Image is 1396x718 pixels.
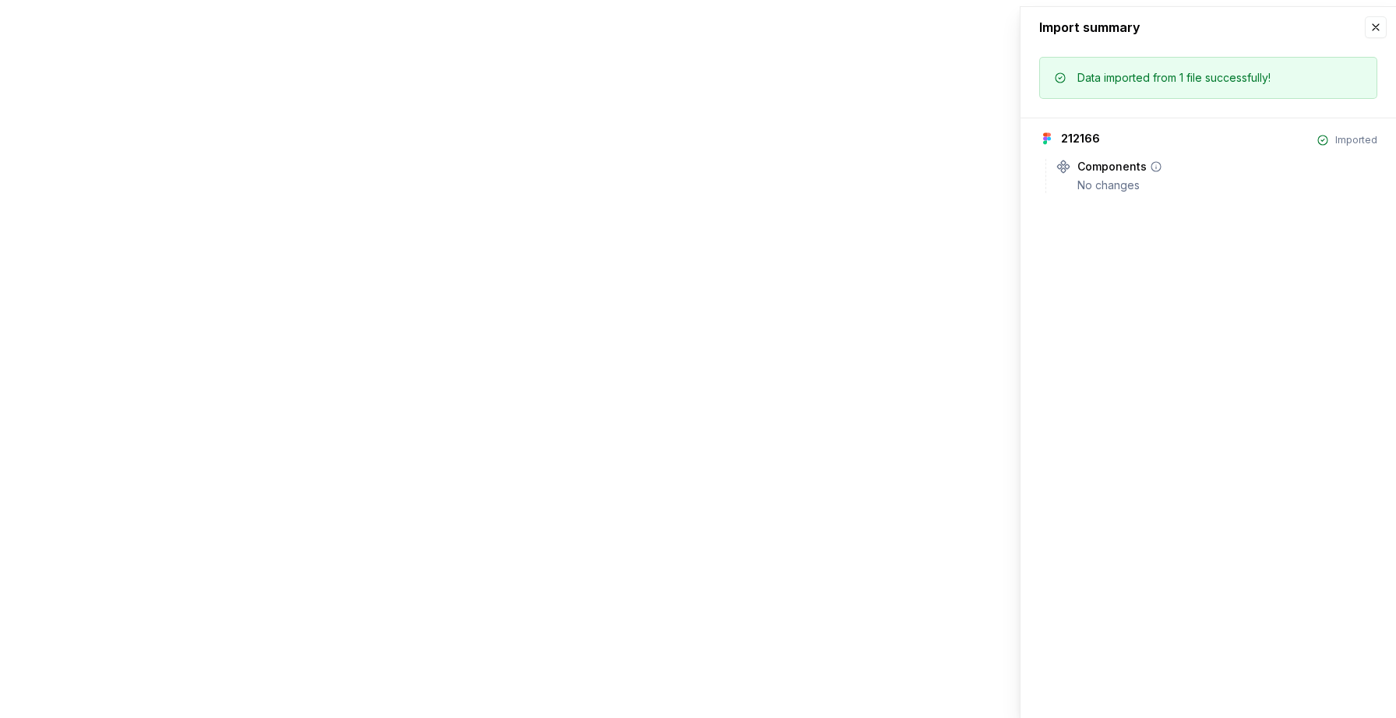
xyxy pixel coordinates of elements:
[1077,70,1271,86] div: Data imported from 1 file successfully!
[1077,178,1377,193] div: No changes
[1039,18,1140,37] div: Import summary
[1061,131,1100,146] div: 212166
[1335,134,1377,146] div: Imported
[1077,159,1147,174] div: Components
